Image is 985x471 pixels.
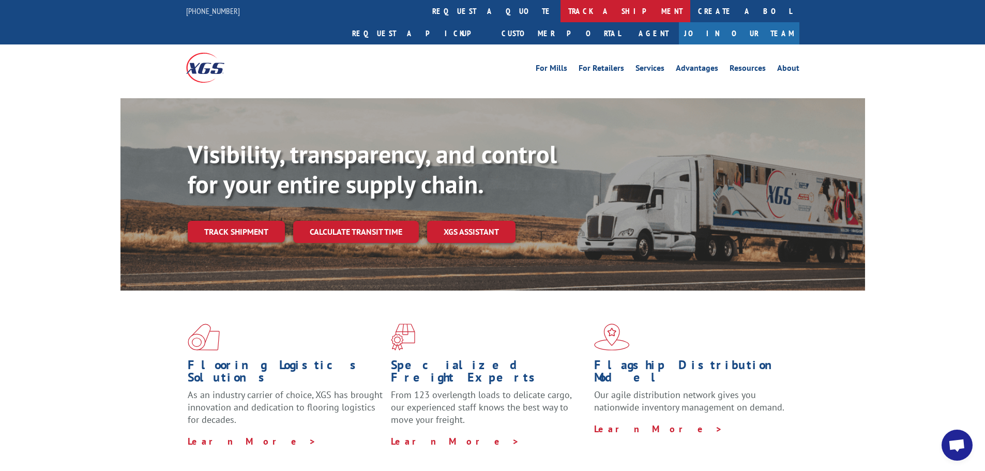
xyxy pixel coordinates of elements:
span: As an industry carrier of choice, XGS has brought innovation and dedication to flooring logistics... [188,389,383,426]
a: Services [635,64,664,75]
a: Learn More > [188,435,316,447]
a: Track shipment [188,221,285,242]
a: Open chat [942,430,973,461]
a: Request a pickup [344,22,494,44]
a: Advantages [676,64,718,75]
a: Calculate transit time [293,221,419,243]
a: For Mills [536,64,567,75]
a: Agent [628,22,679,44]
a: Customer Portal [494,22,628,44]
a: Learn More > [594,423,723,435]
h1: Flagship Distribution Model [594,359,790,389]
img: xgs-icon-total-supply-chain-intelligence-red [188,324,220,351]
a: Learn More > [391,435,520,447]
a: Resources [730,64,766,75]
p: From 123 overlength loads to delicate cargo, our experienced staff knows the best way to move you... [391,389,586,435]
a: About [777,64,799,75]
img: xgs-icon-focused-on-flooring-red [391,324,415,351]
img: xgs-icon-flagship-distribution-model-red [594,324,630,351]
h1: Flooring Logistics Solutions [188,359,383,389]
span: Our agile distribution network gives you nationwide inventory management on demand. [594,389,784,413]
a: Join Our Team [679,22,799,44]
a: [PHONE_NUMBER] [186,6,240,16]
h1: Specialized Freight Experts [391,359,586,389]
a: XGS ASSISTANT [427,221,516,243]
b: Visibility, transparency, and control for your entire supply chain. [188,138,557,200]
a: For Retailers [579,64,624,75]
